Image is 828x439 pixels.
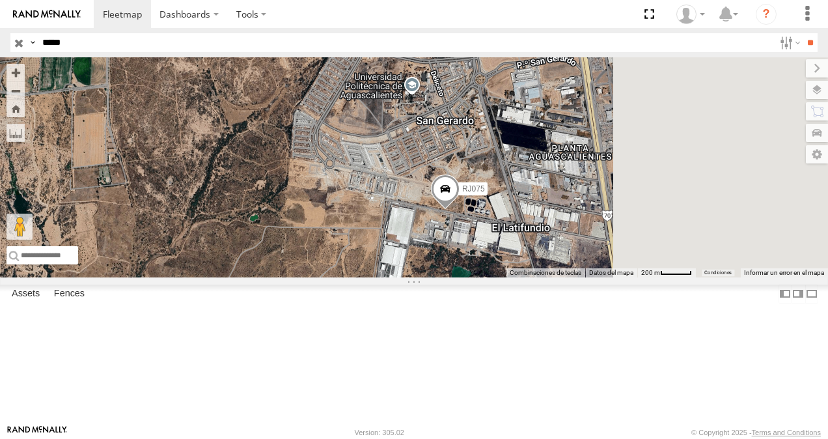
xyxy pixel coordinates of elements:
div: Version: 305.02 [355,429,404,436]
label: Hide Summary Table [805,285,818,304]
a: Informar un error en el mapa [744,269,824,276]
button: Arrastra el hombrecito naranja al mapa para abrir Street View [7,214,33,240]
label: Dock Summary Table to the Right [792,285,805,304]
button: Combinaciones de teclas [510,268,581,277]
a: Condiciones [704,270,732,276]
button: Zoom out [7,81,25,100]
span: RJ075 [462,184,485,193]
label: Assets [5,285,46,303]
label: Search Filter Options [775,33,803,52]
div: © Copyright 2025 - [691,429,821,436]
img: rand-logo.svg [13,10,81,19]
label: Dock Summary Table to the Left [779,285,792,304]
label: Measure [7,124,25,142]
div: XPD GLOBAL [672,5,710,24]
label: Map Settings [806,145,828,163]
span: 200 m [641,269,660,276]
button: Zoom Home [7,100,25,117]
a: Terms and Conditions [752,429,821,436]
i: ? [756,4,777,25]
label: Search Query [27,33,38,52]
button: Datos del mapa [589,268,633,277]
a: Visit our Website [7,426,67,439]
button: Escala del mapa: 200 m por 45 píxeles [637,268,696,277]
label: Fences [48,285,91,303]
button: Zoom in [7,64,25,81]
